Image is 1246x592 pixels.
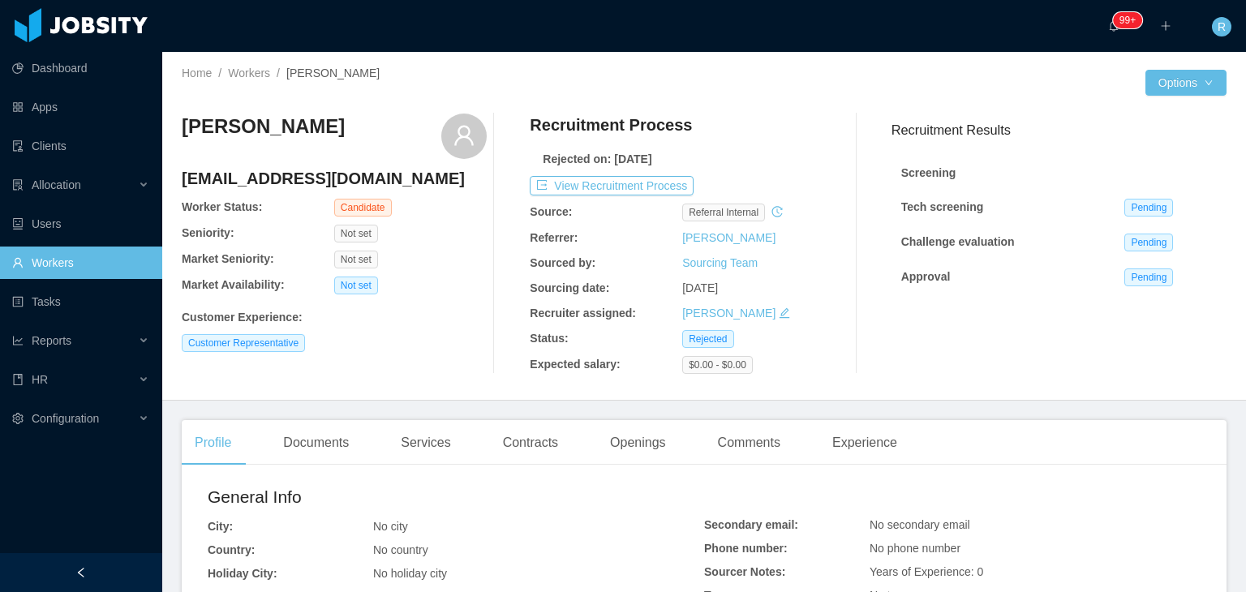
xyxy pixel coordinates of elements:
[32,373,48,386] span: HR
[12,208,149,240] a: icon: robotUsers
[704,565,785,578] b: Sourcer Notes:
[1124,268,1173,286] span: Pending
[12,130,149,162] a: icon: auditClients
[32,412,99,425] span: Configuration
[277,66,280,79] span: /
[530,281,609,294] b: Sourcing date:
[779,307,790,319] i: icon: edit
[12,285,149,318] a: icon: profileTasks
[530,179,694,192] a: icon: exportView Recruitment Process
[870,518,970,531] span: No secondary email
[870,542,960,555] span: No phone number
[682,204,765,221] span: Referral internal
[682,330,733,348] span: Rejected
[12,91,149,123] a: icon: appstoreApps
[901,200,984,213] strong: Tech screening
[270,420,362,465] div: Documents
[182,114,345,139] h3: [PERSON_NAME]
[1113,12,1142,28] sup: 224
[530,205,572,218] b: Source:
[704,542,788,555] b: Phone number:
[682,281,718,294] span: [DATE]
[530,307,636,320] b: Recruiter assigned:
[182,252,274,265] b: Market Seniority:
[1145,70,1227,96] button: Optionsicon: down
[870,565,983,578] span: Years of Experience: 0
[1124,234,1173,251] span: Pending
[32,178,81,191] span: Allocation
[771,206,783,217] i: icon: history
[901,166,956,179] strong: Screening
[543,152,651,165] b: Rejected on: [DATE]
[373,520,408,533] span: No city
[334,199,392,217] span: Candidate
[705,420,793,465] div: Comments
[334,277,378,294] span: Not set
[1160,20,1171,32] i: icon: plus
[182,167,487,190] h4: [EMAIL_ADDRESS][DOMAIN_NAME]
[373,567,447,580] span: No holiday city
[901,235,1015,248] strong: Challenge evaluation
[530,114,692,136] h4: Recruitment Process
[373,543,428,556] span: No country
[334,225,378,242] span: Not set
[334,251,378,268] span: Not set
[682,231,776,244] a: [PERSON_NAME]
[182,420,244,465] div: Profile
[182,334,305,352] span: Customer Representative
[388,420,463,465] div: Services
[819,420,910,465] div: Experience
[218,66,221,79] span: /
[12,335,24,346] i: icon: line-chart
[530,231,578,244] b: Referrer:
[1218,17,1226,36] span: R
[597,420,679,465] div: Openings
[901,270,951,283] strong: Approval
[530,176,694,195] button: icon: exportView Recruitment Process
[208,520,233,533] b: City:
[12,247,149,279] a: icon: userWorkers
[530,358,620,371] b: Expected salary:
[453,124,475,147] i: icon: user
[32,334,71,347] span: Reports
[182,311,303,324] b: Customer Experience :
[682,256,758,269] a: Sourcing Team
[12,413,24,424] i: icon: setting
[682,356,753,374] span: $0.00 - $0.00
[12,374,24,385] i: icon: book
[228,66,270,79] a: Workers
[1124,199,1173,217] span: Pending
[704,518,798,531] b: Secondary email:
[182,278,285,291] b: Market Availability:
[182,66,212,79] a: Home
[490,420,571,465] div: Contracts
[530,332,568,345] b: Status:
[12,52,149,84] a: icon: pie-chartDashboard
[208,543,255,556] b: Country:
[286,66,380,79] span: [PERSON_NAME]
[682,307,776,320] a: [PERSON_NAME]
[12,179,24,191] i: icon: solution
[1108,20,1119,32] i: icon: bell
[208,484,704,510] h2: General Info
[530,256,595,269] b: Sourced by:
[182,226,234,239] b: Seniority:
[182,200,262,213] b: Worker Status:
[208,567,277,580] b: Holiday City:
[892,120,1227,140] h3: Recruitment Results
